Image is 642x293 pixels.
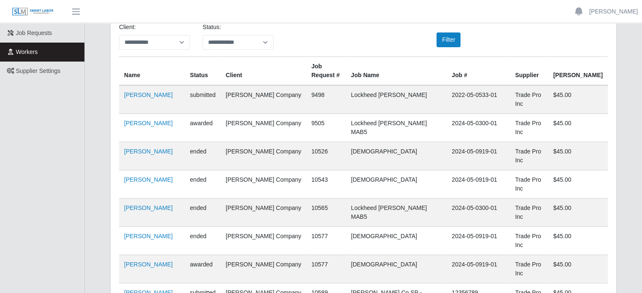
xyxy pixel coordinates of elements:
[185,199,221,227] td: ended
[124,233,173,239] a: [PERSON_NAME]
[346,142,447,170] td: [DEMOGRAPHIC_DATA]
[548,170,608,199] td: $45.00
[306,255,346,283] td: 10577
[185,142,221,170] td: ended
[436,32,461,47] button: Filter
[510,255,548,283] td: Trade Pro Inc
[124,120,173,126] a: [PERSON_NAME]
[221,57,306,86] th: Client
[346,57,447,86] th: Job Name
[447,255,510,283] td: 2024-05-0919-01
[510,57,548,86] th: Supplier
[447,57,510,86] th: Job #
[221,255,306,283] td: [PERSON_NAME] Company
[185,57,221,86] th: Status
[185,170,221,199] td: ended
[510,170,548,199] td: Trade Pro Inc
[510,142,548,170] td: Trade Pro Inc
[203,23,221,32] label: Status:
[548,85,608,114] td: $45.00
[447,114,510,142] td: 2024-05-0300-01
[346,255,447,283] td: [DEMOGRAPHIC_DATA]
[447,85,510,114] td: 2022-05-0533-01
[548,142,608,170] td: $45.00
[124,261,173,268] a: [PERSON_NAME]
[548,255,608,283] td: $45.00
[447,227,510,255] td: 2024-05-0919-01
[548,57,608,86] th: [PERSON_NAME]
[548,227,608,255] td: $45.00
[548,114,608,142] td: $45.00
[346,85,447,114] td: Lockheed [PERSON_NAME]
[346,114,447,142] td: Lockheed [PERSON_NAME] MAB5
[510,227,548,255] td: Trade Pro Inc
[221,114,306,142] td: [PERSON_NAME] Company
[306,142,346,170] td: 10526
[346,170,447,199] td: [DEMOGRAPHIC_DATA]
[589,7,638,16] a: [PERSON_NAME]
[16,67,61,74] span: Supplier Settings
[306,227,346,255] td: 10577
[306,170,346,199] td: 10543
[306,199,346,227] td: 10565
[510,114,548,142] td: Trade Pro Inc
[221,142,306,170] td: [PERSON_NAME] Company
[510,199,548,227] td: Trade Pro Inc
[447,170,510,199] td: 2024-05-0919-01
[185,85,221,114] td: submitted
[124,91,173,98] a: [PERSON_NAME]
[16,48,38,55] span: Workers
[306,85,346,114] td: 9498
[346,199,447,227] td: Lockheed [PERSON_NAME] MAB5
[306,114,346,142] td: 9505
[346,227,447,255] td: [DEMOGRAPHIC_DATA]
[185,114,221,142] td: awarded
[221,199,306,227] td: [PERSON_NAME] Company
[119,57,185,86] th: Name
[12,7,54,16] img: SLM Logo
[221,227,306,255] td: [PERSON_NAME] Company
[221,85,306,114] td: [PERSON_NAME] Company
[119,23,136,32] label: Client:
[185,227,221,255] td: ended
[447,142,510,170] td: 2024-05-0919-01
[124,148,173,155] a: [PERSON_NAME]
[185,255,221,283] td: awarded
[124,176,173,183] a: [PERSON_NAME]
[124,204,173,211] a: [PERSON_NAME]
[16,30,52,36] span: Job Requests
[548,199,608,227] td: $45.00
[510,85,548,114] td: Trade Pro Inc
[447,199,510,227] td: 2024-05-0300-01
[221,170,306,199] td: [PERSON_NAME] Company
[306,57,346,86] th: Job Request #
